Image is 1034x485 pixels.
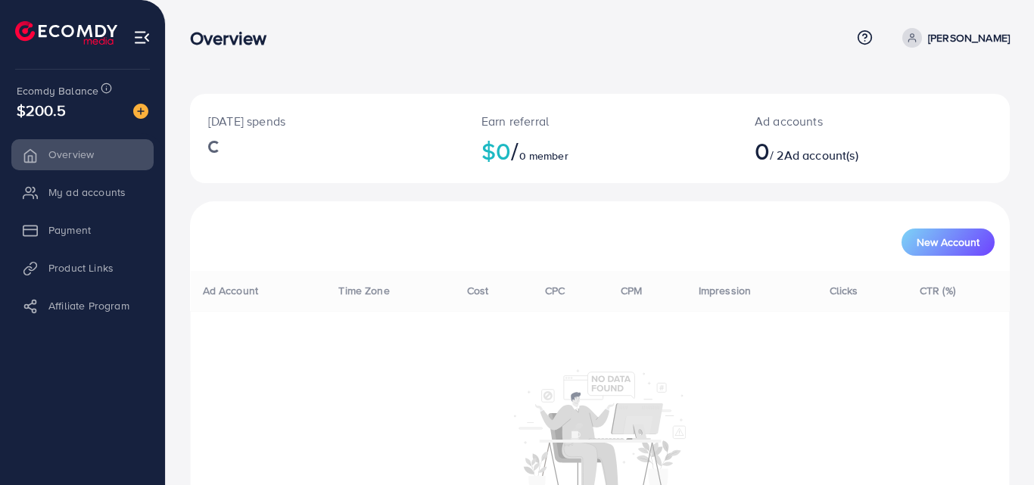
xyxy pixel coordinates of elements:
p: Ad accounts [755,112,923,130]
h2: / 2 [755,136,923,165]
h3: Overview [190,27,279,49]
span: 0 [755,133,770,168]
img: menu [133,29,151,46]
h2: $0 [481,136,718,165]
span: New Account [917,237,979,247]
span: $200.5 [17,99,66,121]
a: [PERSON_NAME] [896,28,1010,48]
p: [DATE] spends [208,112,445,130]
span: Ad account(s) [784,147,858,163]
img: logo [15,21,117,45]
span: / [511,133,519,168]
p: [PERSON_NAME] [928,29,1010,47]
button: New Account [902,229,995,256]
p: Earn referral [481,112,718,130]
span: Ecomdy Balance [17,83,98,98]
img: image [133,104,148,119]
span: 0 member [519,148,568,163]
